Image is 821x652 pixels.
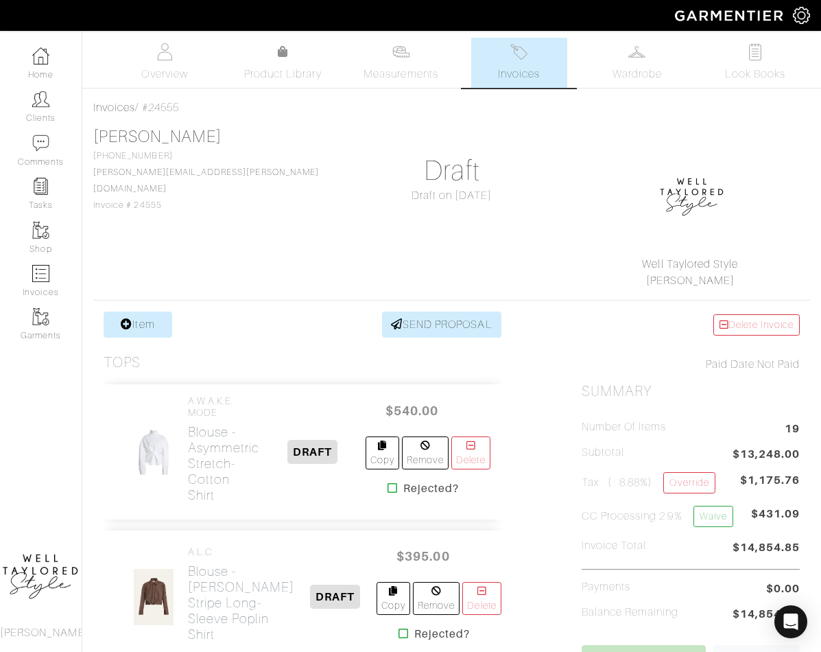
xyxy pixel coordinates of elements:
h4: A.W.A.K.E. MODE [188,395,260,419]
img: garmentier-logo-header-white-b43fb05a5012e4ada735d5af1a66efaba907eab6374d6393d1fbf88cb4ef424d.png [668,3,793,27]
h5: Number of Items [582,421,667,434]
strong: Rejected? [403,480,459,497]
a: Well Taylored Style [642,258,738,270]
span: [PHONE_NUMBER] Invoice # 24555 [93,151,319,210]
a: SEND PROPOSAL [382,312,501,338]
h4: A.L.C. [188,546,294,558]
a: Remove [402,436,449,469]
h5: Tax ( : 8.88%) [582,472,715,493]
span: Look Books [725,66,786,82]
a: A.W.A.K.E. MODE Blouse -Asymmetric Stretch-Cotton Shirt [188,395,260,503]
span: $540.00 [371,396,453,426]
span: Paid Date: [706,358,757,371]
a: Item [104,312,172,338]
a: Wardrobe [589,38,685,88]
span: $395.00 [382,542,464,571]
h5: Payments [582,581,630,594]
span: 19 [785,421,800,439]
a: [PERSON_NAME] [93,128,222,145]
a: Look Books [707,38,803,88]
div: Not Paid [582,356,800,373]
a: Overview [117,38,213,88]
img: basicinfo-40fd8af6dae0f16599ec9e87c0ef1c0a1fdea2edbe929e3d69a839185d80c458.svg [156,43,174,60]
img: gear-icon-white-bd11855cb880d31180b6d7d6211b90ccbf57a29d726f0c71d8c61bd08dd39cc2.png [793,7,810,24]
a: Delete Invoice [713,314,800,336]
a: Delete [462,582,501,615]
div: Draft on [DATE] [342,187,560,204]
h5: CC Processing 2.9% [582,506,733,527]
a: Measurements [353,38,449,88]
h2: Summary [582,383,800,400]
a: A.L.C. Blouse -[PERSON_NAME] Stripe Long-Sleeve Poplin Shirt [188,546,294,642]
span: $431.09 [751,506,800,533]
a: [PERSON_NAME] [646,275,735,287]
img: orders-icon-0abe47150d42831381b5fb84f609e132dff9fe21cb692f30cb5eec754e2cba89.png [32,265,49,282]
img: wardrobe-487a4870c1b7c33e795ec22d11cfc2ed9d08956e64fb3008fe2437562e282088.svg [628,43,645,60]
span: DRAFT [310,585,360,609]
img: orders-27d20c2124de7fd6de4e0e44c1d41de31381a507db9b33961299e4e07d508b8c.svg [510,43,527,60]
img: garments-icon-b7da505a4dc4fd61783c78ac3ca0ef83fa9d6f193b1c9dc38574b1d14d53ca28.png [32,308,49,325]
a: Copy [377,582,410,615]
img: reminder-icon-8004d30b9f0a5d33ae49ab947aed9ed385cf756f9e5892f1edd6e32f2345188e.png [32,178,49,195]
img: measurements-466bbee1fd09ba9460f595b01e5d73f9e2bff037440d3c8f018324cb6cdf7a4a.svg [392,43,409,60]
img: dashboard-icon-dbcd8f5a0b271acd01030246c82b418ddd0df26cd7fceb0bd07c9910d44c42f6.png [32,47,49,65]
h2: Blouse - [PERSON_NAME] Stripe Long-Sleeve Poplin Shirt [188,563,294,642]
img: oqy3Mq7hjvvHsbwQw4Q8Hhqq [135,423,171,481]
img: 1593278135251.png.png [658,160,726,229]
a: Invoices [93,102,135,114]
a: Override [663,472,715,493]
a: Invoices [471,38,567,88]
span: $1,175.76 [740,472,800,489]
span: Overview [141,66,187,82]
img: garments-icon-b7da505a4dc4fd61783c78ac3ca0ef83fa9d6f193b1c9dc38574b1d14d53ca28.png [32,222,49,239]
span: Wardrobe [612,66,662,82]
span: Invoices [498,66,540,82]
h5: Subtotal [582,446,624,459]
strong: Rejected? [414,626,470,642]
a: [PERSON_NAME][EMAIL_ADDRESS][PERSON_NAME][DOMAIN_NAME] [93,167,319,194]
h5: Invoice Total [582,539,647,552]
a: Remove [413,582,460,615]
a: Delete [451,436,490,469]
a: Copy [366,436,399,469]
h3: Tops [104,354,141,371]
a: Waive [693,506,733,527]
span: $13,248.00 [733,446,800,465]
h2: Blouse - Asymmetric Stretch-Cotton Shirt [188,424,260,503]
div: / #24555 [93,100,810,116]
span: $0.00 [766,581,800,597]
a: Product Library [235,44,331,82]
span: $14,854.85 [733,606,800,625]
img: clients-icon-6bae9207a08558b7cb47a8932f037763ab4055f8c8b6bfacd5dc20c3e0201464.png [32,91,49,108]
span: Measurements [364,66,438,82]
div: Open Intercom Messenger [774,605,807,638]
span: DRAFT [287,440,337,464]
h5: Balance Remaining [582,606,679,619]
img: 57HCicSbgG5FvFHcnK9yQT2G [133,568,175,626]
h1: Draft [342,154,560,187]
span: Product Library [244,66,322,82]
span: $14,854.85 [733,539,800,558]
img: comment-icon-a0a6a9ef722e966f86d9cbdc48e553b5cf19dbc54f86b18d962a5391bc8f6eb6.png [32,135,49,152]
img: todo-9ac3debb85659649dc8f770b8b6100bb5dab4b48dedcbae339e5042a72dfd3cc.svg [746,43,763,60]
